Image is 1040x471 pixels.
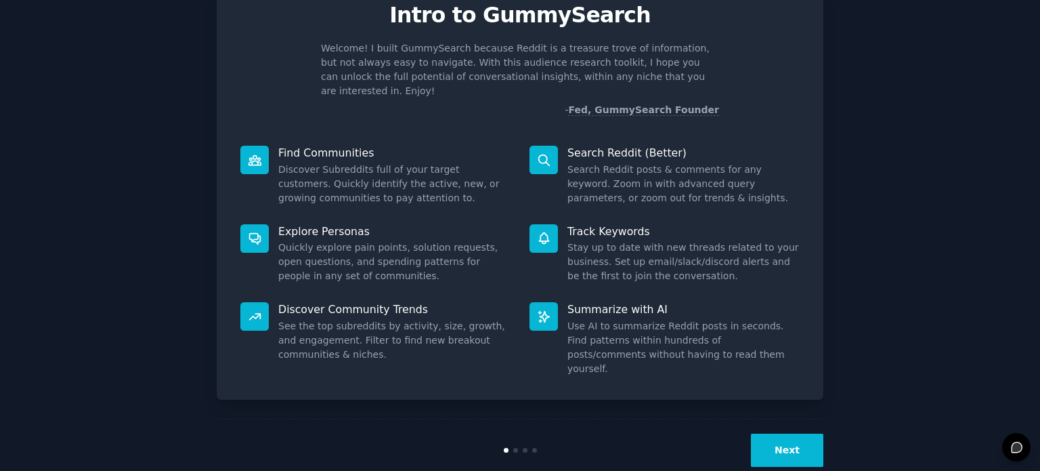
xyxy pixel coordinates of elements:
dd: Discover Subreddits full of your target customers. Quickly identify the active, new, or growing c... [278,163,511,205]
p: Welcome! I built GummySearch because Reddit is a treasure trove of information, but not always ea... [321,41,719,98]
p: Intro to GummySearch [231,3,809,27]
dd: See the top subreddits by activity, size, growth, and engagement. Filter to find new breakout com... [278,319,511,362]
dd: Stay up to date with new threads related to your business. Set up email/slack/discord alerts and ... [567,241,800,283]
a: Fed, GummySearch Founder [568,104,719,116]
p: Explore Personas [278,224,511,239]
p: Summarize with AI [567,302,800,316]
dd: Use AI to summarize Reddit posts in seconds. Find patterns within hundreds of posts/comments with... [567,319,800,376]
p: Find Communities [278,146,511,160]
p: Search Reddit (Better) [567,146,800,160]
button: Next [751,434,823,467]
dd: Quickly explore pain points, solution requests, open questions, and spending patterns for people ... [278,241,511,283]
p: Discover Community Trends [278,302,511,316]
dd: Search Reddit posts & comments for any keyword. Zoom in with advanced query parameters, or zoom o... [567,163,800,205]
p: Track Keywords [567,224,800,239]
div: - [565,103,719,117]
